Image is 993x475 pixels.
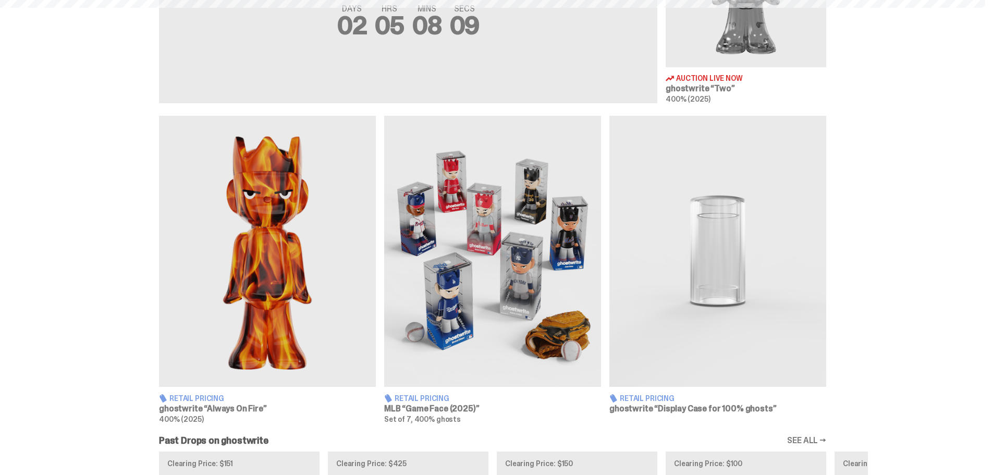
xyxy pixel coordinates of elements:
p: Clearing Price: $250 [843,460,987,467]
h3: ghostwrite “Always On Fire” [159,405,376,413]
a: Always On Fire Retail Pricing [159,116,376,423]
img: Always On Fire [159,116,376,387]
p: Clearing Price: $100 [674,460,818,467]
h3: ghostwrite “Display Case for 100% ghosts” [609,405,826,413]
span: Auction Live Now [676,75,743,82]
a: SEE ALL → [787,436,826,445]
h3: ghostwrite “Two” [666,84,826,93]
a: Display Case for 100% ghosts Retail Pricing [609,116,826,423]
img: Game Face (2025) [384,116,601,387]
span: Retail Pricing [620,395,675,402]
h2: Past Drops on ghostwrite [159,436,268,445]
span: Retail Pricing [395,395,449,402]
a: Game Face (2025) Retail Pricing [384,116,601,423]
span: 400% (2025) [159,415,203,424]
h3: MLB “Game Face (2025)” [384,405,601,413]
p: Clearing Price: $151 [167,460,311,467]
span: 400% (2025) [666,94,710,104]
span: Set of 7, 400% ghosts [384,415,461,424]
span: 09 [450,9,480,42]
span: Retail Pricing [169,395,224,402]
p: Clearing Price: $425 [336,460,480,467]
p: Clearing Price: $150 [505,460,649,467]
span: 05 [375,9,404,42]
span: 08 [412,9,442,42]
img: Display Case for 100% ghosts [609,116,826,387]
span: 02 [337,9,367,42]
